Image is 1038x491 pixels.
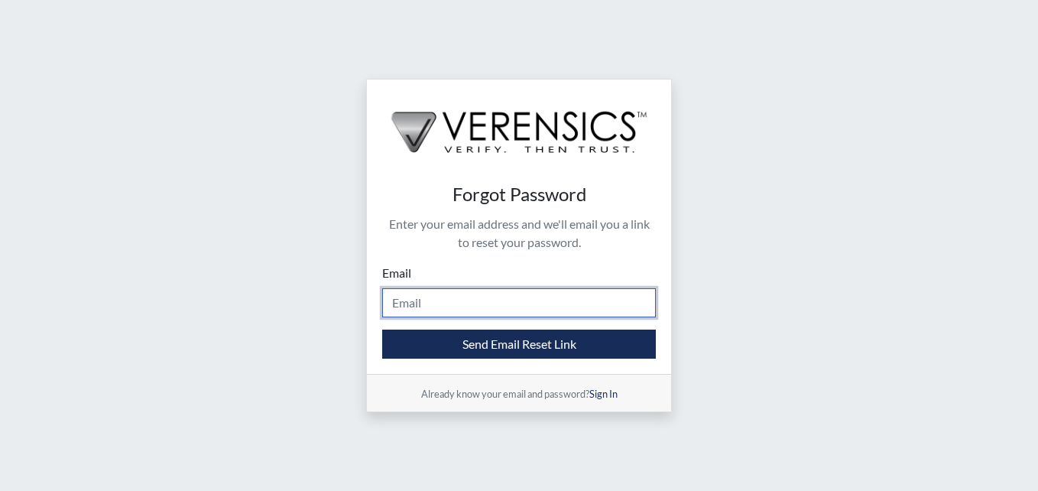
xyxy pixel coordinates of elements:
[382,330,656,359] button: Send Email Reset Link
[589,388,618,400] a: Sign In
[367,80,671,168] img: logo-wide-black.2aad4157.png
[382,184,656,206] h4: Forgot Password
[382,264,411,282] label: Email
[421,388,618,400] small: Already know your email and password?
[382,288,656,317] input: Email
[382,215,656,252] p: Enter your email address and we'll email you a link to reset your password.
